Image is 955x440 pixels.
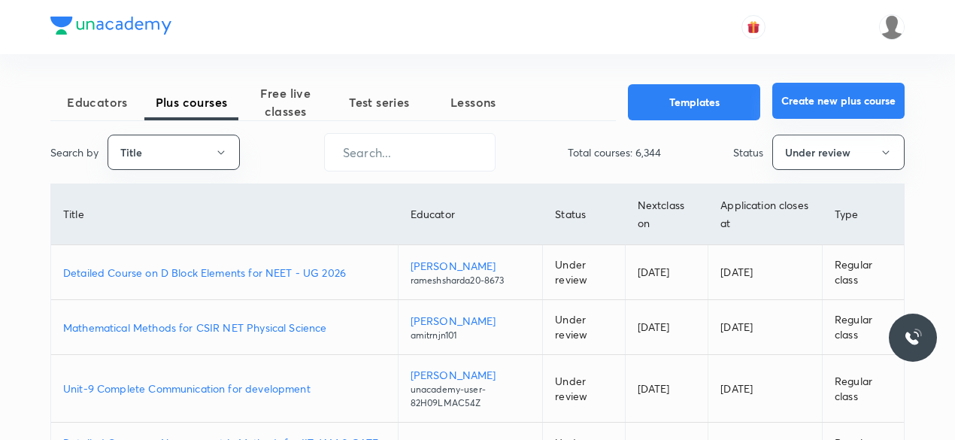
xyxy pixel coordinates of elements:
[543,355,625,423] td: Under review
[822,300,904,355] td: Regular class
[625,300,708,355] td: [DATE]
[568,144,661,160] p: Total courses: 6,344
[325,133,495,171] input: Search...
[628,84,760,120] button: Templates
[63,381,386,396] a: Unit-9 Complete Communication for development
[625,245,708,300] td: [DATE]
[50,144,99,160] p: Search by
[772,83,905,119] button: Create new plus course
[708,245,823,300] td: [DATE]
[411,329,531,342] p: amitrnjn101
[625,355,708,423] td: [DATE]
[708,184,823,245] th: Application closes at
[144,93,238,111] span: Plus courses
[50,17,171,35] img: Company Logo
[51,184,398,245] th: Title
[411,367,531,410] a: [PERSON_NAME]unacademy-user-82H09LMAC54Z
[625,184,708,245] th: Next class on
[411,367,531,383] p: [PERSON_NAME]
[708,355,823,423] td: [DATE]
[411,313,531,342] a: [PERSON_NAME]amitrnjn101
[543,300,625,355] td: Under review
[747,20,760,34] img: avatar
[822,184,904,245] th: Type
[63,320,386,335] a: Mathematical Methods for CSIR NET Physical Science
[879,14,905,40] img: Arpita
[332,93,426,111] span: Test series
[426,93,520,111] span: Lessons
[63,265,386,281] a: Detailed Course on D Block Elements for NEET - UG 2026
[904,329,922,347] img: ttu
[411,258,531,287] a: [PERSON_NAME]rameshsharda20-8673
[411,258,531,274] p: [PERSON_NAME]
[411,274,531,287] p: rameshsharda20-8673
[398,184,543,245] th: Educator
[411,383,531,410] p: unacademy-user-82H09LMAC54Z
[741,15,766,39] button: avatar
[772,135,905,170] button: Under review
[708,300,823,355] td: [DATE]
[411,313,531,329] p: [PERSON_NAME]
[733,144,763,160] p: Status
[543,245,625,300] td: Under review
[822,245,904,300] td: Regular class
[50,93,144,111] span: Educators
[50,17,171,38] a: Company Logo
[822,355,904,423] td: Regular class
[108,135,240,170] button: Title
[238,84,332,120] span: Free live classes
[543,184,625,245] th: Status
